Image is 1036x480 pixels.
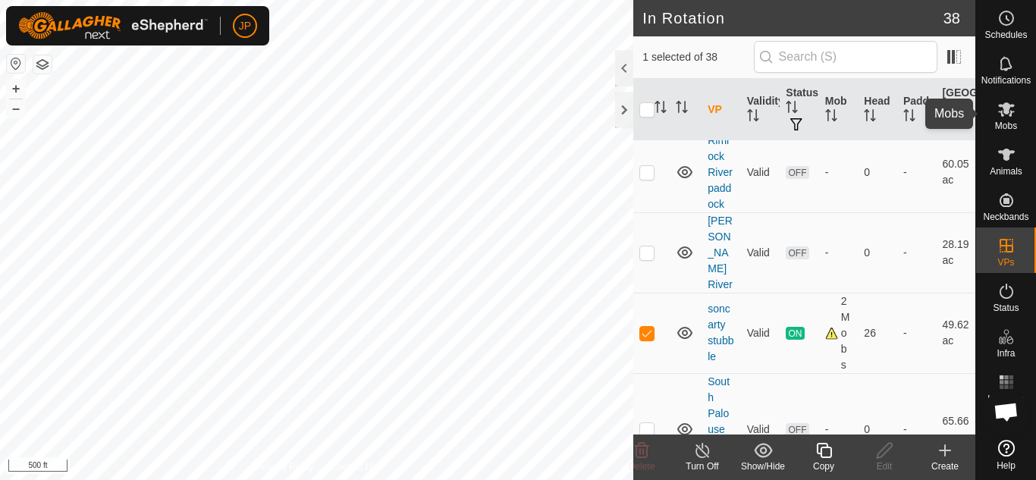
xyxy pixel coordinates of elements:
[936,293,975,373] td: 49.62 ac
[864,111,876,124] p-sorticon: Activate to sort
[997,349,1015,358] span: Infra
[754,41,937,73] input: Search (S)
[741,293,780,373] td: Valid
[854,460,915,473] div: Edit
[981,76,1031,85] span: Notifications
[987,394,1025,403] span: Heatmap
[997,258,1014,267] span: VPs
[819,79,859,141] th: Mob
[747,111,759,124] p-sorticon: Activate to sort
[936,212,975,293] td: 28.19 ac
[915,460,975,473] div: Create
[642,9,943,27] h2: In Rotation
[708,215,733,290] a: [PERSON_NAME] River
[708,303,733,362] a: soncarty stubble
[733,460,793,473] div: Show/Hide
[672,460,733,473] div: Turn Off
[786,327,804,340] span: ON
[786,423,808,436] span: OFF
[997,461,1016,470] span: Help
[331,460,376,474] a: Contact Us
[897,293,937,373] td: -
[993,303,1019,312] span: Status
[239,18,251,34] span: JP
[825,422,852,438] div: -
[858,293,897,373] td: 26
[7,55,25,73] button: Reset Map
[741,79,780,141] th: Validity
[7,99,25,118] button: –
[976,434,1036,476] a: Help
[825,165,852,180] div: -
[655,103,667,115] p-sorticon: Activate to sort
[780,79,819,141] th: Status
[786,103,798,115] p-sorticon: Activate to sort
[7,80,25,98] button: +
[936,79,975,141] th: [GEOGRAPHIC_DATA] Area
[984,30,1027,39] span: Schedules
[897,212,937,293] td: -
[990,167,1022,176] span: Animals
[984,389,1029,435] div: Open chat
[983,212,1028,221] span: Neckbands
[629,461,655,472] span: Delete
[936,132,975,212] td: 60.05 ac
[33,55,52,74] button: Map Layers
[18,12,208,39] img: Gallagher Logo
[995,121,1017,130] span: Mobs
[903,111,915,124] p-sorticon: Activate to sort
[257,460,314,474] a: Privacy Policy
[825,111,837,124] p-sorticon: Activate to sort
[793,460,854,473] div: Copy
[741,212,780,293] td: Valid
[642,49,753,65] span: 1 selected of 38
[897,79,937,141] th: Paddock
[858,79,897,141] th: Head
[825,245,852,261] div: -
[943,7,960,30] span: 38
[942,119,954,131] p-sorticon: Activate to sort
[741,132,780,212] td: Valid
[858,212,897,293] td: 0
[702,79,741,141] th: VP
[786,166,808,179] span: OFF
[786,246,808,259] span: OFF
[897,132,937,212] td: -
[825,293,852,373] div: 2 Mobs
[708,134,733,210] a: Rimrock River paddock
[858,132,897,212] td: 0
[676,103,688,115] p-sorticon: Activate to sort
